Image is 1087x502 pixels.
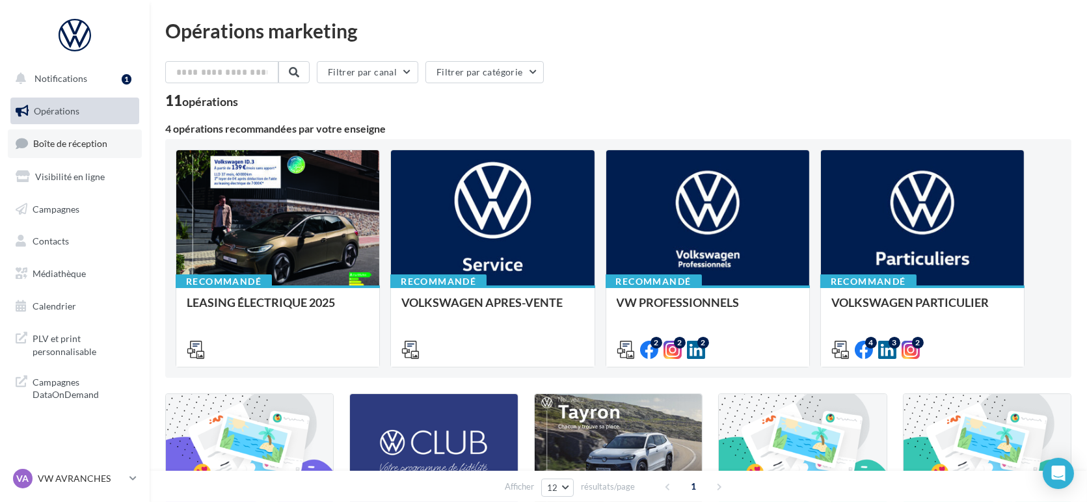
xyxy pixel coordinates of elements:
[187,296,369,322] div: LEASING ÉLECTRIQUE 2025
[541,479,574,497] button: 12
[865,337,877,349] div: 4
[425,61,544,83] button: Filtrer par catégorie
[34,73,87,84] span: Notifications
[547,482,558,493] span: 12
[165,124,1071,134] div: 4 opérations recommandées par votre enseigne
[8,260,142,287] a: Médiathèque
[8,293,142,320] a: Calendrier
[33,330,134,358] span: PLV et print personnalisable
[8,98,142,125] a: Opérations
[33,138,107,149] span: Boîte de réception
[674,337,686,349] div: 2
[38,472,124,485] p: VW AVRANCHES
[390,274,487,289] div: Recommandé
[912,337,924,349] div: 2
[33,203,79,214] span: Campagnes
[505,481,534,493] span: Afficher
[401,296,584,322] div: VOLKSWAGEN APRES-VENTE
[8,324,142,363] a: PLV et print personnalisable
[651,337,662,349] div: 2
[33,373,134,401] span: Campagnes DataOnDemand
[831,296,1013,322] div: VOLKSWAGEN PARTICULIER
[33,268,86,279] span: Médiathèque
[820,274,917,289] div: Recommandé
[122,74,131,85] div: 1
[165,21,1071,40] div: Opérations marketing
[35,171,105,182] span: Visibilité en ligne
[317,61,418,83] button: Filtrer par canal
[8,196,142,223] a: Campagnes
[581,481,635,493] span: résultats/page
[1043,458,1074,489] div: Open Intercom Messenger
[34,105,79,116] span: Opérations
[8,163,142,191] a: Visibilité en ligne
[182,96,238,107] div: opérations
[33,235,69,246] span: Contacts
[697,337,709,349] div: 2
[8,368,142,406] a: Campagnes DataOnDemand
[683,476,704,497] span: 1
[606,274,702,289] div: Recommandé
[17,472,29,485] span: VA
[33,300,76,311] span: Calendrier
[8,228,142,255] a: Contacts
[8,65,137,92] button: Notifications 1
[176,274,272,289] div: Recommandé
[10,466,139,491] a: VA VW AVRANCHES
[8,129,142,157] a: Boîte de réception
[165,94,238,108] div: 11
[889,337,900,349] div: 3
[617,296,799,322] div: VW PROFESSIONNELS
